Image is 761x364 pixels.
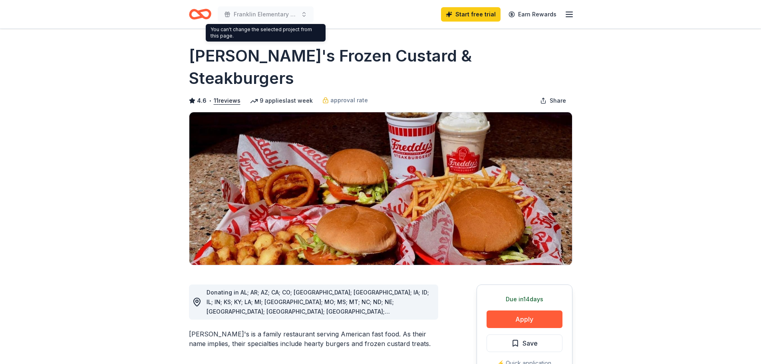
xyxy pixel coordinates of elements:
[487,310,562,328] button: Apply
[209,97,211,104] span: •
[189,5,211,24] a: Home
[189,45,572,90] h1: [PERSON_NAME]'s Frozen Custard & Steakburgers
[250,96,313,105] div: 9 applies last week
[189,112,572,265] img: Image for Freddy's Frozen Custard & Steakburgers
[234,10,298,19] span: Franklin Elementary Chili Supper and [DATE]
[487,294,562,304] div: Due in 14 days
[523,338,538,348] span: Save
[322,95,368,105] a: approval rate
[330,95,368,105] span: approval rate
[189,329,438,348] div: [PERSON_NAME]'s is a family restaurant serving American fast food. As their name implies, their s...
[206,24,326,42] div: You can't change the selected project from this page.
[207,289,429,334] span: Donating in AL; AR; AZ; CA; CO; [GEOGRAPHIC_DATA]; [GEOGRAPHIC_DATA]; IA; ID; IL; IN; KS; KY; LA;...
[197,96,207,105] span: 4.6
[550,96,566,105] span: Share
[504,7,561,22] a: Earn Rewards
[218,6,314,22] button: Franklin Elementary Chili Supper and [DATE]
[441,7,501,22] a: Start free trial
[487,334,562,352] button: Save
[534,93,572,109] button: Share
[214,96,240,105] button: 11reviews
